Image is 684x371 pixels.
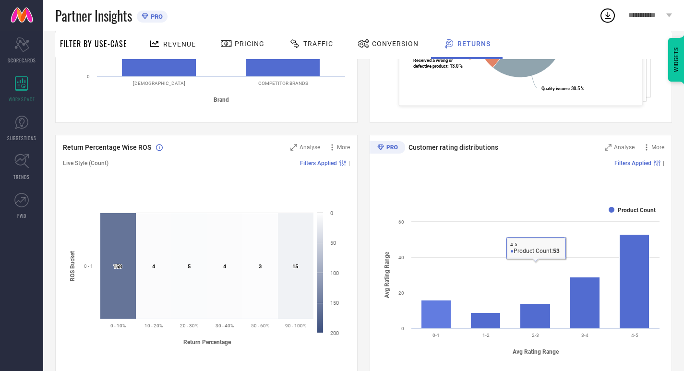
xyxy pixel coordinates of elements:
svg: Zoom [605,144,612,151]
text: 50 - 60% [251,323,269,328]
span: TRENDS [13,173,30,180]
text: 50 [330,240,336,246]
tspan: Return Percentage [183,339,231,346]
text: : 13.0 % [413,58,463,69]
text: 90 - 100% [285,323,306,328]
span: PRO [148,13,163,20]
text: Product Count [618,207,656,214]
text: 0-1 [432,333,440,338]
text: 10 - 20% [144,323,163,328]
tspan: Avg Rating Range [513,348,559,355]
span: Analyse [614,144,635,151]
span: Traffic [303,40,333,48]
span: Customer rating distributions [408,144,498,151]
text: 200 [330,330,339,336]
div: Open download list [599,7,616,24]
text: 0 - 10% [110,323,126,328]
text: 4 [152,263,156,270]
span: SCORECARDS [8,57,36,64]
span: FWD [17,212,26,219]
span: More [651,144,664,151]
text: 0 - 1 [84,263,93,269]
text: 3-4 [581,333,588,338]
div: Premium [370,141,405,156]
tspan: Quality issues [541,86,569,91]
text: 0 [87,74,90,79]
svg: Zoom [290,144,297,151]
tspan: Avg Rating Range [384,251,390,298]
text: 4 [223,263,227,270]
text: COMPETITOR BRANDS [258,81,308,86]
text: 1-2 [482,333,490,338]
text: 5 [188,263,191,270]
tspan: ROS Bucket [69,251,76,281]
span: More [337,144,350,151]
text: 158 [113,263,122,270]
span: SUGGESTIONS [7,134,36,142]
span: Filters Applied [300,160,337,167]
text: 2-3 [532,333,539,338]
span: Live Style (Count) [63,160,108,167]
span: Conversion [372,40,419,48]
text: 3 [259,263,262,270]
span: Partner Insights [55,6,132,25]
text: 150 [330,300,339,306]
text: 20 [398,290,404,296]
span: WORKSPACE [9,96,35,103]
tspan: Brand [214,96,229,103]
text: 20 - 30% [180,323,198,328]
text: 100 [330,270,339,276]
text: 60 [398,219,404,225]
text: 15 [292,263,298,270]
text: 4-5 [631,333,638,338]
span: Returns [457,40,491,48]
text: 40 [398,255,404,260]
text: 30 - 40% [216,323,234,328]
text: 0 [401,326,404,331]
tspan: Received a wrong or defective product [413,58,453,69]
span: Pricing [235,40,264,48]
text: 0 [330,210,333,216]
span: | [348,160,350,167]
text: : 30.5 % [541,86,584,91]
span: Filter By Use-Case [60,38,127,49]
span: Analyse [300,144,320,151]
text: [DEMOGRAPHIC_DATA] [133,81,185,86]
span: | [663,160,664,167]
span: Revenue [163,40,196,48]
span: Return Percentage Wise ROS [63,144,151,151]
span: Filters Applied [614,160,651,167]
